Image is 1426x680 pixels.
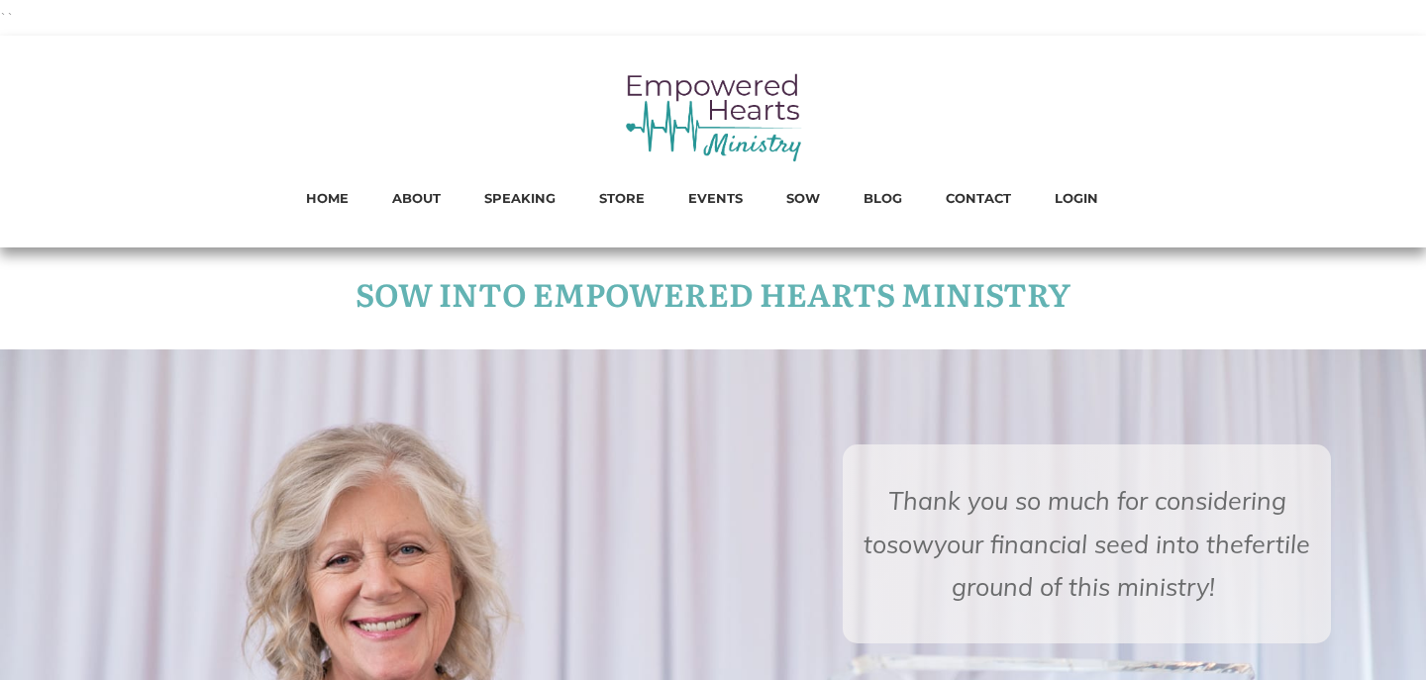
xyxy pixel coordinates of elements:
[392,185,441,211] a: ABOUT
[786,185,820,211] a: SOW
[2,249,1424,347] h1: Sow Into Empowered Hearts Ministry
[864,485,1286,559] span: Thank you so much for considering to
[864,185,902,211] a: BLOG
[688,185,743,211] a: EVENTS
[946,185,1011,211] a: CONTACT
[886,529,934,559] em: sow
[306,185,349,211] a: HOME
[484,185,556,211] a: SPEAKING
[1055,185,1098,211] a: LOGIN
[599,185,645,211] a: STORE
[934,529,1244,559] em: your financial seed into the
[624,70,802,163] img: empowered hearts ministry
